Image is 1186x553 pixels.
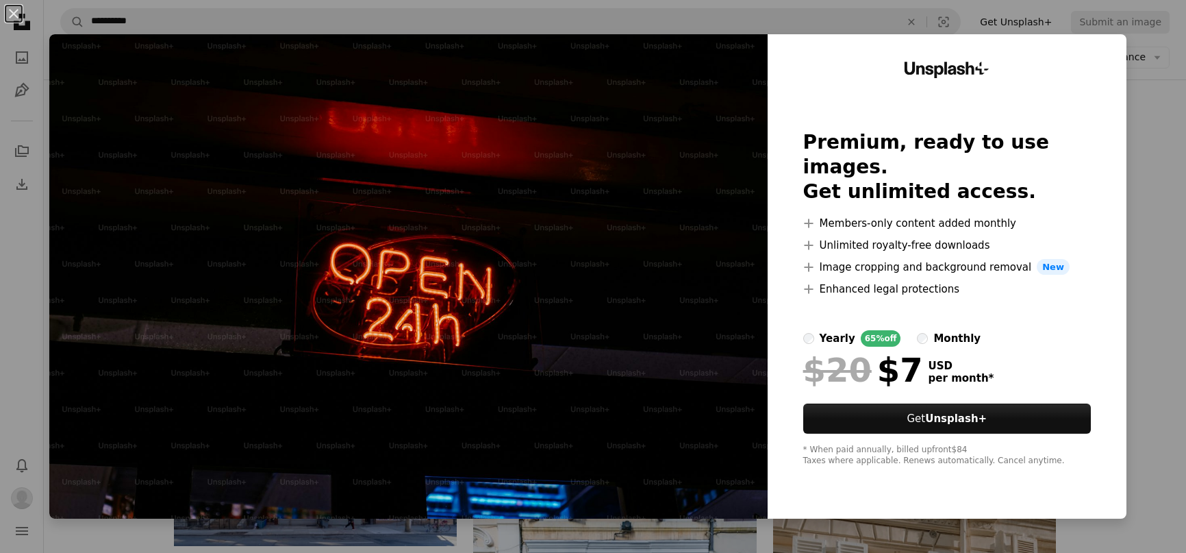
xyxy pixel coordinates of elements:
[803,352,923,388] div: $7
[803,130,1091,204] h2: Premium, ready to use images. Get unlimited access.
[803,259,1091,275] li: Image cropping and background removal
[861,330,901,347] div: 65% off
[1037,259,1070,275] span: New
[803,352,872,388] span: $20
[820,330,855,347] div: yearly
[917,333,928,344] input: monthly
[803,333,814,344] input: yearly65%off
[933,330,981,347] div: monthly
[803,404,1091,434] a: GetUnsplash+
[929,360,994,372] span: USD
[803,215,1091,232] li: Members-only content added monthly
[925,413,987,425] strong: Unsplash+
[803,281,1091,297] li: Enhanced legal protections
[929,372,994,384] span: per month *
[803,445,1091,467] div: * When paid annually, billed upfront $84 Taxes where applicable. Renews automatically. Cancel any...
[803,237,1091,254] li: Unlimited royalty-free downloads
